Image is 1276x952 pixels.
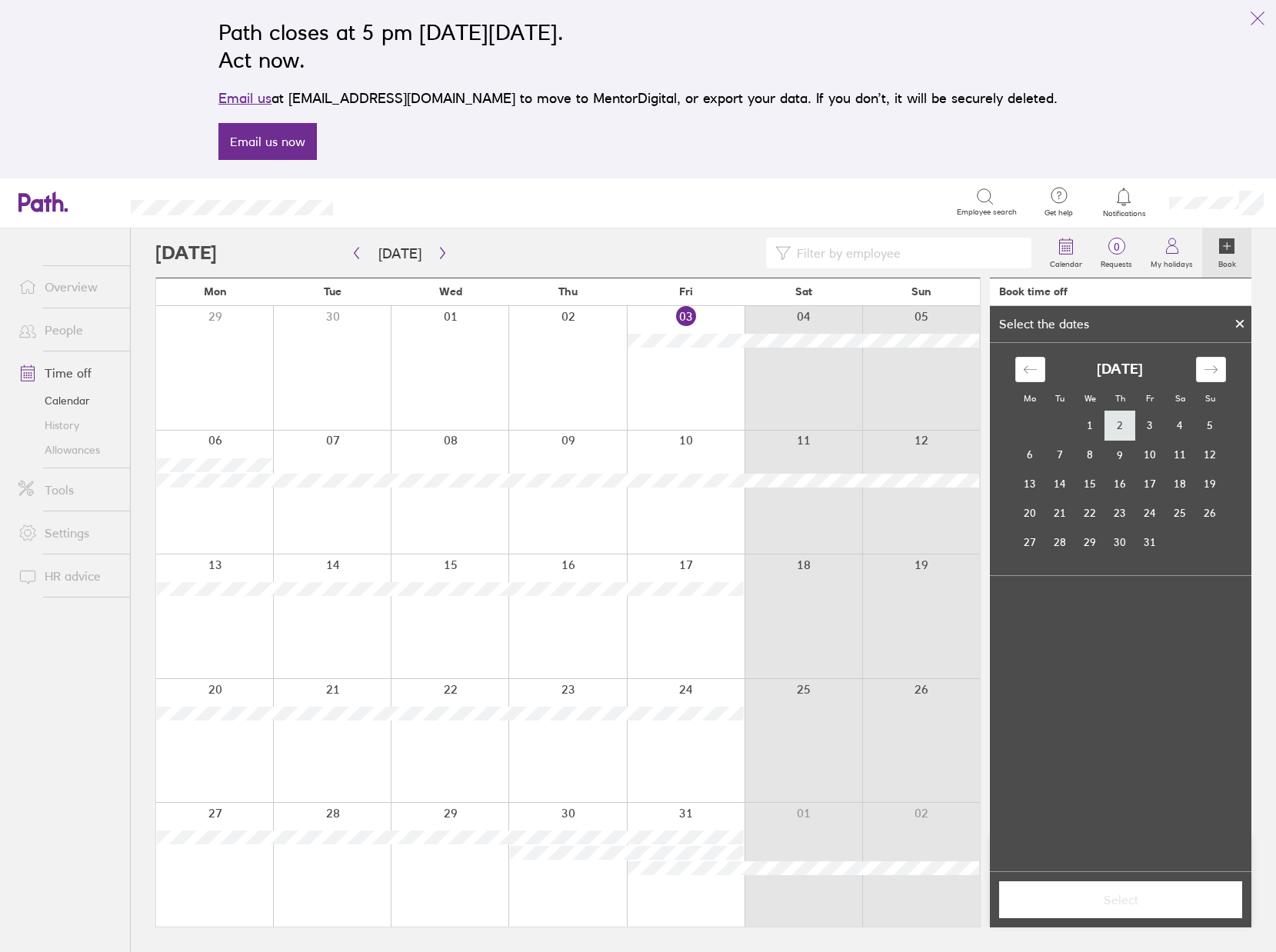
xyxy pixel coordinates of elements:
td: Wednesday, October 15, 2025 [1075,470,1105,499]
div: Move backward to switch to the previous month. [1015,357,1045,382]
span: Sun [911,285,931,298]
td: Thursday, October 30, 2025 [1105,528,1135,558]
td: Wednesday, October 22, 2025 [1075,499,1105,528]
span: Thu [558,285,578,298]
input: Filter by employee [791,238,1022,268]
td: Thursday, October 2, 2025 [1105,411,1135,441]
td: Friday, October 3, 2025 [1135,411,1165,441]
div: Select the dates [990,317,1098,331]
a: History [6,413,130,438]
span: Tue [324,285,341,298]
small: Th [1115,393,1125,404]
td: Saturday, October 11, 2025 [1165,441,1195,470]
a: Calendar [1041,228,1091,278]
label: My holidays [1141,255,1202,269]
td: Thursday, October 23, 2025 [1105,499,1135,528]
td: Tuesday, October 14, 2025 [1045,470,1075,499]
td: Saturday, October 18, 2025 [1165,470,1195,499]
div: Book time off [999,285,1068,298]
td: Monday, October 13, 2025 [1015,470,1045,499]
span: Get help [1034,208,1084,218]
a: Overview [6,271,130,302]
td: Friday, October 17, 2025 [1135,470,1165,499]
td: Sunday, October 12, 2025 [1195,441,1225,470]
small: Mo [1024,393,1036,404]
td: Friday, October 31, 2025 [1135,528,1165,558]
td: Sunday, October 19, 2025 [1195,470,1225,499]
strong: [DATE] [1097,361,1143,378]
button: [DATE] [366,241,434,266]
h2: Path closes at 5 pm [DATE][DATE]. Act now. [218,18,1058,74]
td: Tuesday, October 28, 2025 [1045,528,1075,558]
a: Book [1202,228,1251,278]
span: Wed [439,285,462,298]
td: Wednesday, October 8, 2025 [1075,441,1105,470]
label: Calendar [1041,255,1091,269]
small: We [1084,393,1096,404]
a: Time off [6,358,130,388]
td: Saturday, October 25, 2025 [1165,499,1195,528]
a: Email us now [218,123,317,160]
td: Thursday, October 16, 2025 [1105,470,1135,499]
span: Select [1010,893,1231,907]
td: Wednesday, October 1, 2025 [1075,411,1105,441]
small: Tu [1055,393,1064,404]
div: Search [375,195,414,208]
td: Sunday, October 5, 2025 [1195,411,1225,441]
td: Friday, October 10, 2025 [1135,441,1165,470]
a: HR advice [6,561,130,591]
a: People [6,315,130,345]
td: Thursday, October 9, 2025 [1105,441,1135,470]
div: Calendar [998,343,1243,575]
a: Allowances [6,438,130,462]
span: Notifications [1099,209,1149,218]
a: 0Requests [1091,228,1141,278]
td: Friday, October 24, 2025 [1135,499,1165,528]
td: Sunday, October 26, 2025 [1195,499,1225,528]
span: Mon [204,285,227,298]
span: Sat [795,285,812,298]
a: My holidays [1141,228,1202,278]
td: Wednesday, October 29, 2025 [1075,528,1105,558]
small: Sa [1175,393,1185,404]
span: 0 [1091,241,1141,253]
div: Move forward to switch to the next month. [1196,357,1226,382]
a: Notifications [1099,186,1149,218]
td: Monday, October 6, 2025 [1015,441,1045,470]
small: Fr [1146,393,1154,404]
a: Calendar [6,388,130,413]
small: Su [1205,393,1215,404]
span: Employee search [957,208,1017,217]
a: Email us [218,90,272,106]
span: Fri [679,285,693,298]
td: Monday, October 20, 2025 [1015,499,1045,528]
label: Requests [1091,255,1141,269]
td: Tuesday, October 21, 2025 [1045,499,1075,528]
button: Select [999,881,1242,918]
a: Tools [6,474,130,505]
td: Saturday, October 4, 2025 [1165,411,1195,441]
a: Settings [6,518,130,548]
p: at [EMAIL_ADDRESS][DOMAIN_NAME] to move to MentorDigital, or export your data. If you don’t, it w... [218,88,1058,109]
label: Book [1209,255,1245,269]
td: Monday, October 27, 2025 [1015,528,1045,558]
td: Tuesday, October 7, 2025 [1045,441,1075,470]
